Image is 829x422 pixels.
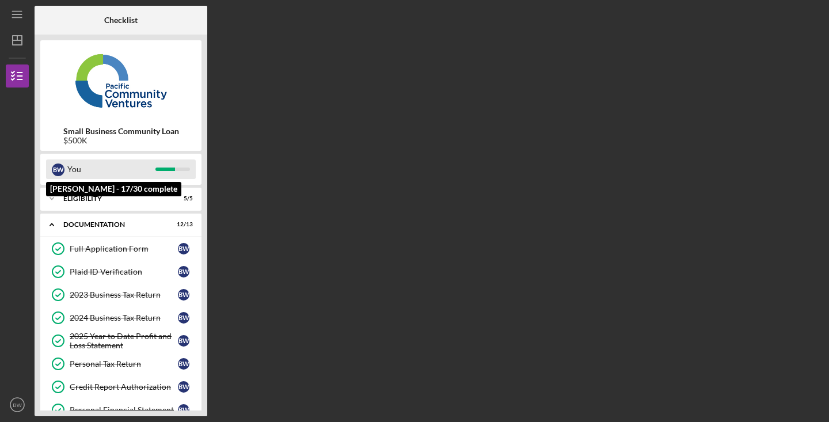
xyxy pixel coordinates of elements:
[52,164,64,176] div: B W
[63,221,164,228] div: Documentation
[70,244,178,253] div: Full Application Form
[172,221,193,228] div: 12 / 13
[178,312,189,324] div: B W
[46,329,196,352] a: 2025 Year to Date Profit and Loss StatementBW
[178,335,189,347] div: B W
[67,159,155,179] div: You
[46,283,196,306] a: 2023 Business Tax ReturnBW
[178,358,189,370] div: B W
[63,195,164,202] div: Eligibility
[70,290,178,299] div: 2023 Business Tax Return
[70,382,178,391] div: Credit Report Authorization
[46,375,196,398] a: Credit Report AuthorizationBW
[63,136,179,145] div: $500K
[178,381,189,393] div: B W
[70,313,178,322] div: 2024 Business Tax Return
[70,405,178,415] div: Personal Financial Statement
[178,266,189,277] div: B W
[46,260,196,283] a: Plaid ID VerificationBW
[70,267,178,276] div: Plaid ID Verification
[178,243,189,254] div: B W
[46,352,196,375] a: Personal Tax ReturnBW
[46,398,196,421] a: Personal Financial StatementBW
[104,16,138,25] b: Checklist
[46,237,196,260] a: Full Application FormBW
[178,404,189,416] div: B W
[40,46,201,115] img: Product logo
[13,402,22,408] text: BW
[172,195,193,202] div: 5 / 5
[63,127,179,136] b: Small Business Community Loan
[46,306,196,329] a: 2024 Business Tax ReturnBW
[70,359,178,368] div: Personal Tax Return
[178,289,189,301] div: B W
[6,393,29,416] button: BW
[70,332,178,350] div: 2025 Year to Date Profit and Loss Statement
